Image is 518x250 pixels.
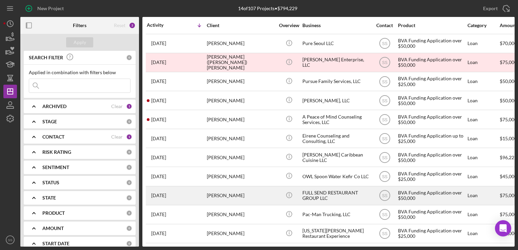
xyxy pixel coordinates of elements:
div: Clear [111,134,123,140]
text: SS [382,231,387,236]
div: Export [483,2,498,15]
div: Client [207,23,275,28]
div: Business [302,23,370,28]
text: SS [382,136,387,141]
div: 0 [126,180,132,186]
div: Loan [467,187,499,205]
div: 14 of 107 Projects • $794,229 [238,6,297,11]
div: BVA Funding Application over $50,000 [398,110,466,128]
text: SS [382,174,387,179]
text: SS [382,193,387,198]
button: SS [3,233,17,247]
div: New Project [37,2,64,15]
div: Contact [372,23,397,28]
text: SS [382,79,387,84]
div: Loan [467,129,499,147]
text: SS [382,98,387,103]
div: Open Intercom Messenger [495,220,511,236]
div: Pursue Family Services, LLC [302,72,370,90]
div: BVA Funding Application over $25,000 [398,225,466,243]
div: BVA Funding Application over $50,000 [398,54,466,71]
div: [PERSON_NAME] [207,91,275,109]
div: Eirene Counseling and Consulting, LLC [302,129,370,147]
div: [PERSON_NAME] [207,110,275,128]
b: START DATE [42,241,69,246]
div: [PERSON_NAME] [207,35,275,53]
div: Applied in combination with filters below [29,70,131,75]
b: SENTIMENT [42,165,69,170]
div: 0 [126,119,132,125]
div: 1 [126,134,132,140]
b: PRODUCT [42,210,65,216]
text: SS [382,41,387,46]
div: [PERSON_NAME] [207,167,275,185]
button: Export [476,2,515,15]
text: SS [382,117,387,122]
div: [PERSON_NAME] [207,148,275,166]
div: Loan [467,54,499,71]
time: 2025-08-12 16:47 [151,155,166,160]
div: Loan [467,110,499,128]
div: [PERSON_NAME] [207,187,275,205]
div: Apply [74,37,86,47]
div: Loan [467,91,499,109]
b: RISK RATING [42,149,71,155]
div: Overview [276,23,302,28]
button: New Project [20,2,71,15]
b: ARCHIVED [42,104,66,109]
div: Category [467,23,499,28]
div: [US_STATE][PERSON_NAME] Restaurant Experience [302,225,370,243]
div: 0 [126,210,132,216]
div: [PERSON_NAME] [207,72,275,90]
text: SS [382,155,387,160]
div: BVA Funding Application over $50,000 [398,187,466,205]
div: [PERSON_NAME] ([PERSON_NAME]) [PERSON_NAME] [207,54,275,71]
div: Pac-Man Trucking, LLC [302,206,370,224]
b: SEARCH FILTER [29,55,63,60]
div: [PERSON_NAME] [207,225,275,243]
div: BVA Funding Application up to $25,000 [398,129,466,147]
div: 2 [129,22,136,29]
div: Product [398,23,466,28]
div: 0 [126,55,132,61]
div: [PERSON_NAME] [207,129,275,147]
time: 2025-08-20 23:39 [151,60,166,65]
time: 2025-08-14 17:50 [151,117,166,122]
div: BVA Funding Application over $50,000 [398,148,466,166]
time: 2025-06-11 19:58 [151,231,166,236]
div: 1 [126,103,132,109]
div: BVA Funding Application over $25,000 [398,167,466,185]
div: 0 [126,164,132,170]
time: 2025-08-22 23:34 [151,41,166,46]
div: Loan [467,148,499,166]
text: SS [8,238,13,242]
b: AMOUNT [42,226,64,231]
time: 2025-08-12 17:38 [151,136,166,141]
div: 0 [126,241,132,247]
div: Pure Seoul LLC [302,35,370,53]
div: [PERSON_NAME] [207,206,275,224]
div: A Peace of Mind Counseling Services, LLC [302,110,370,128]
div: Loan [467,35,499,53]
div: BVA Funding Application over $50,000 [398,206,466,224]
div: Loan [467,72,499,90]
time: 2025-07-17 14:10 [151,193,166,198]
div: [PERSON_NAME] Enterprise, LLC [302,54,370,71]
b: STATUS [42,180,59,185]
div: Clear [111,104,123,109]
time: 2025-08-19 13:28 [151,79,166,84]
div: [PERSON_NAME] Caribbean Cuisine LLC [302,148,370,166]
b: CONTACT [42,134,64,140]
text: SS [382,60,387,65]
div: Loan [467,206,499,224]
time: 2025-06-26 23:00 [151,212,166,217]
time: 2025-08-04 19:12 [151,174,166,179]
div: BVA Funding Application over $50,000 [398,35,466,53]
div: [PERSON_NAME], LLC [302,91,370,109]
button: Apply [66,37,93,47]
div: BVA Funding Application over $25,000 [398,72,466,90]
div: OWL Spoon Water Kefir Co LLC [302,167,370,185]
div: FULL SEND RESTAURANT GROUP LLC [302,187,370,205]
div: Reset [114,23,125,28]
b: STAGE [42,119,57,124]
